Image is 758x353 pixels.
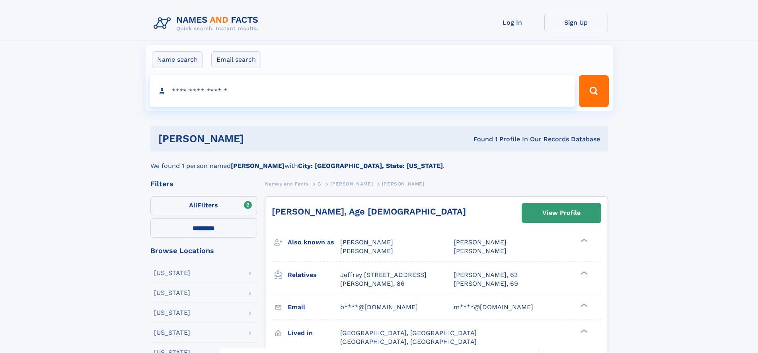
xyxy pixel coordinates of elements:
div: Browse Locations [150,247,257,254]
a: [PERSON_NAME], 86 [340,279,405,288]
div: [US_STATE] [154,290,190,296]
span: [PERSON_NAME] [340,238,393,246]
div: [US_STATE] [154,270,190,276]
a: [PERSON_NAME], Age [DEMOGRAPHIC_DATA] [272,207,466,216]
div: ❯ [579,270,588,275]
a: [PERSON_NAME], 63 [454,271,518,279]
h1: [PERSON_NAME] [158,134,359,144]
label: Filters [150,196,257,215]
a: [PERSON_NAME] [330,179,373,189]
a: View Profile [522,203,601,222]
span: G [318,181,322,187]
h3: Lived in [288,326,340,340]
span: [PERSON_NAME] [330,181,373,187]
div: Filters [150,180,257,187]
h3: Relatives [288,268,340,282]
div: [US_STATE] [154,310,190,316]
a: Jeffrey [STREET_ADDRESS] [340,271,427,279]
a: Names and Facts [265,179,309,189]
b: City: [GEOGRAPHIC_DATA], State: [US_STATE] [298,162,443,170]
div: View Profile [542,204,581,222]
span: [GEOGRAPHIC_DATA], [GEOGRAPHIC_DATA] [340,329,477,337]
div: ❯ [579,238,588,243]
a: G [318,179,322,189]
div: ❯ [579,328,588,333]
div: ❯ [579,302,588,308]
a: Sign Up [544,13,608,32]
label: Email search [211,51,261,68]
h3: Email [288,300,340,314]
a: Log In [481,13,544,32]
span: All [189,201,197,209]
span: [PERSON_NAME] [454,247,507,255]
div: [US_STATE] [154,330,190,336]
label: Name search [152,51,203,68]
h3: Also known as [288,236,340,249]
img: Logo Names and Facts [150,13,265,34]
span: [PERSON_NAME] [340,247,393,255]
span: [GEOGRAPHIC_DATA], [GEOGRAPHIC_DATA] [340,338,477,345]
div: We found 1 person named with . [150,152,608,171]
span: [PERSON_NAME] [454,238,507,246]
span: [PERSON_NAME] [382,181,425,187]
input: search input [150,75,576,107]
div: Found 1 Profile In Our Records Database [359,135,600,144]
b: [PERSON_NAME] [231,162,284,170]
button: Search Button [579,75,608,107]
a: [PERSON_NAME], 69 [454,279,518,288]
